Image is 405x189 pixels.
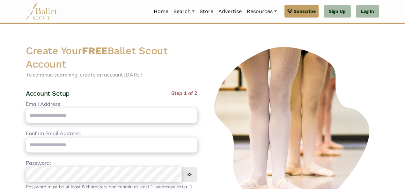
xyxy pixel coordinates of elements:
a: Log In [356,5,379,18]
a: Advertise [216,5,244,18]
span: To continue searching, create an account [DATE]! [26,71,142,78]
label: Confirm Email Address: [26,129,81,138]
strong: FREE [82,45,107,57]
a: Resources [244,5,279,18]
label: Password: [26,159,51,167]
span: Subscribe [294,8,316,15]
img: gem.svg [287,8,292,15]
a: Search [171,5,197,18]
label: Email Address: [26,100,62,108]
a: Home [151,5,171,18]
span: Step 1 of 2 [171,89,197,100]
h2: Create Your Ballet Scout Account [26,44,197,71]
a: Subscribe [284,5,319,18]
a: Store [197,5,216,18]
a: Sign Up [324,5,351,18]
h4: Account Setup [26,89,70,98]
